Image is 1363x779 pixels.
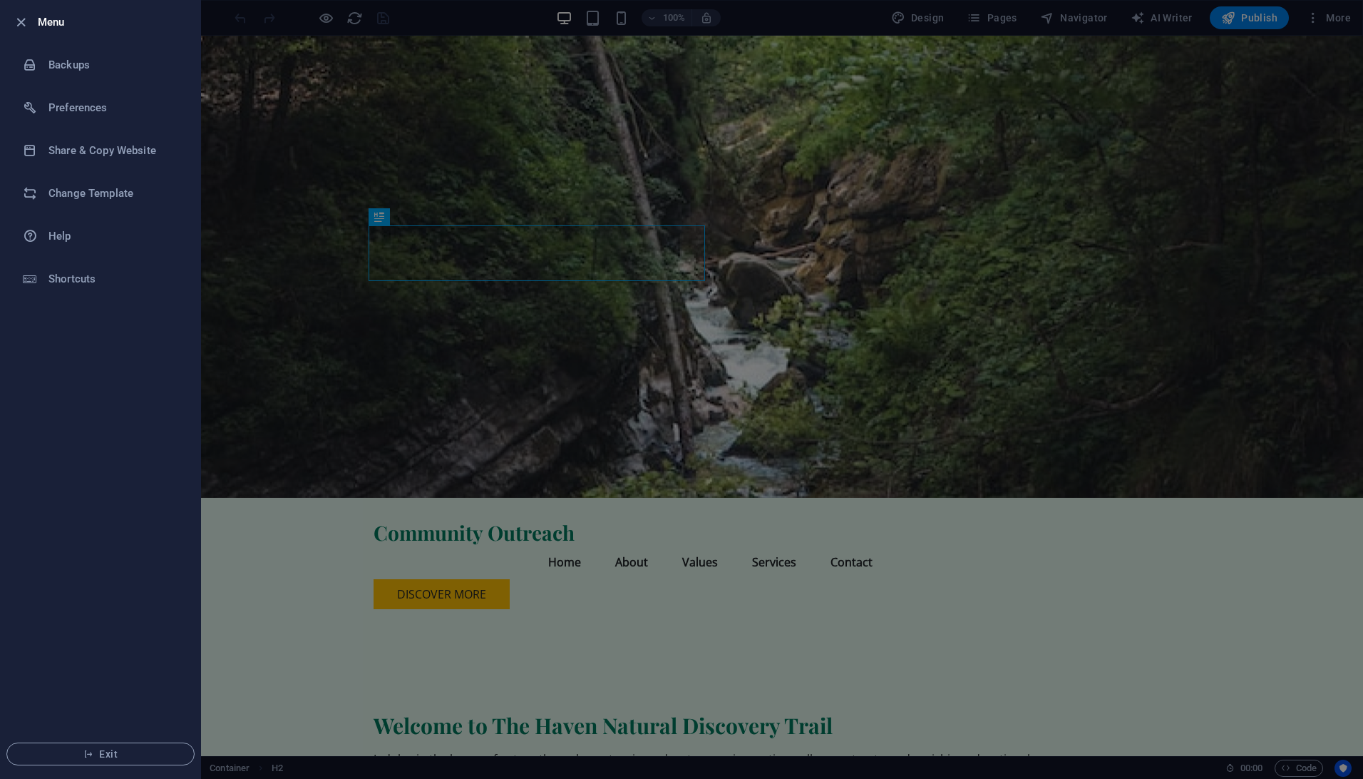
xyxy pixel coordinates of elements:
[38,14,189,31] h6: Menu
[48,56,180,73] h6: Backups
[48,99,180,116] h6: Preferences
[48,228,180,245] h6: Help
[48,270,180,287] h6: Shortcuts
[1,215,200,258] a: Help
[6,743,195,765] button: Exit
[48,142,180,159] h6: Share & Copy Website
[48,185,180,202] h6: Change Template
[19,748,182,760] span: Exit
